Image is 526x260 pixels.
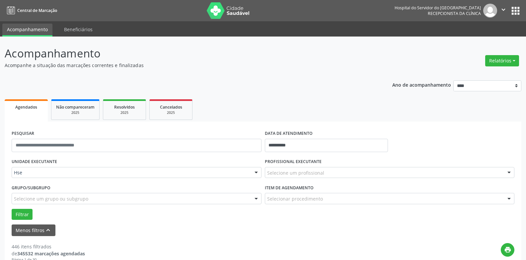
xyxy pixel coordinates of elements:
label: Grupo/Subgrupo [12,183,50,193]
p: Acompanhamento [5,45,366,62]
span: Recepcionista da clínica [428,11,481,16]
label: PESQUISAR [12,129,34,139]
button: Menos filtroskeyboard_arrow_up [12,224,55,236]
div: 2025 [154,110,188,115]
span: Cancelados [160,104,182,110]
strong: 345532 marcações agendadas [17,250,85,257]
a: Central de Marcação [5,5,57,16]
span: Resolvidos [114,104,135,110]
span: Selecionar procedimento [267,195,323,202]
span: Hse [14,169,248,176]
button: apps [510,5,521,17]
button: print [501,243,514,257]
button:  [497,4,510,18]
i: print [504,246,511,253]
span: Selecione um grupo ou subgrupo [14,195,88,202]
label: Item de agendamento [265,183,314,193]
img: img [483,4,497,18]
div: 2025 [108,110,141,115]
div: Hospital do Servidor do [GEOGRAPHIC_DATA] [395,5,481,11]
i: keyboard_arrow_up [44,226,52,234]
i:  [500,6,507,13]
a: Acompanhamento [2,24,52,37]
div: 446 itens filtrados [12,243,85,250]
span: Selecione um profissional [267,169,324,176]
label: UNIDADE EXECUTANTE [12,157,57,167]
a: Beneficiários [59,24,97,35]
div: de [12,250,85,257]
span: Central de Marcação [17,8,57,13]
div: 2025 [56,110,95,115]
label: PROFISSIONAL EXECUTANTE [265,157,322,167]
span: Não compareceram [56,104,95,110]
button: Relatórios [485,55,519,66]
p: Ano de acompanhamento [392,80,451,89]
p: Acompanhe a situação das marcações correntes e finalizadas [5,62,366,69]
label: DATA DE ATENDIMENTO [265,129,313,139]
button: Filtrar [12,209,33,220]
span: Agendados [15,104,37,110]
